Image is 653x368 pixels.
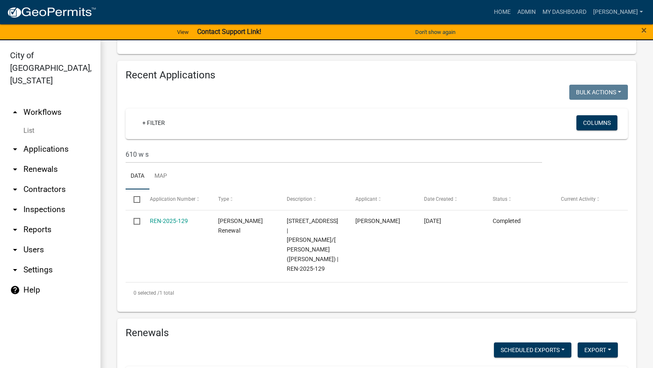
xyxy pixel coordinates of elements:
[491,4,514,20] a: Home
[10,144,20,154] i: arrow_drop_down
[424,218,441,224] span: 07/07/2025
[134,290,159,296] span: 0 selected /
[416,189,485,210] datatable-header-cell: Date Created
[10,205,20,215] i: arrow_drop_down
[578,342,618,358] button: Export
[355,196,377,202] span: Applicant
[641,25,647,35] button: Close
[493,196,507,202] span: Status
[10,225,20,235] i: arrow_drop_down
[287,196,312,202] span: Description
[590,4,646,20] a: [PERSON_NAME]
[126,282,628,303] div: 1 total
[10,285,20,295] i: help
[10,164,20,174] i: arrow_drop_down
[641,24,647,36] span: ×
[10,107,20,117] i: arrow_drop_up
[126,69,628,81] h4: Recent Applications
[539,4,590,20] a: My Dashboard
[287,218,338,272] span: 610 W SALEM AVE | PIERCE, LARRY L/JERI L (Deed) | REN-2025-129
[150,218,188,224] a: REN-2025-129
[10,245,20,255] i: arrow_drop_down
[494,342,571,358] button: Scheduled Exports
[484,189,553,210] datatable-header-cell: Status
[150,196,195,202] span: Application Number
[514,4,539,20] a: Admin
[218,196,229,202] span: Type
[218,218,263,234] span: Rental Registration Renewal
[141,189,210,210] datatable-header-cell: Application Number
[412,25,459,39] button: Don't show again
[126,327,628,339] h4: Renewals
[10,265,20,275] i: arrow_drop_down
[561,196,596,202] span: Current Activity
[126,163,149,190] a: Data
[279,189,347,210] datatable-header-cell: Description
[126,146,542,163] input: Search for applications
[149,163,172,190] a: Map
[569,85,628,100] button: Bulk Actions
[210,189,279,210] datatable-header-cell: Type
[493,218,521,224] span: Completed
[197,28,261,36] strong: Contact Support Link!
[126,189,141,210] datatable-header-cell: Select
[10,184,20,194] i: arrow_drop_down
[347,189,416,210] datatable-header-cell: Applicant
[355,218,400,224] span: LARRY PIERCE
[136,115,172,130] a: + Filter
[424,196,453,202] span: Date Created
[553,189,622,210] datatable-header-cell: Current Activity
[174,25,192,39] a: View
[576,115,617,130] button: Columns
